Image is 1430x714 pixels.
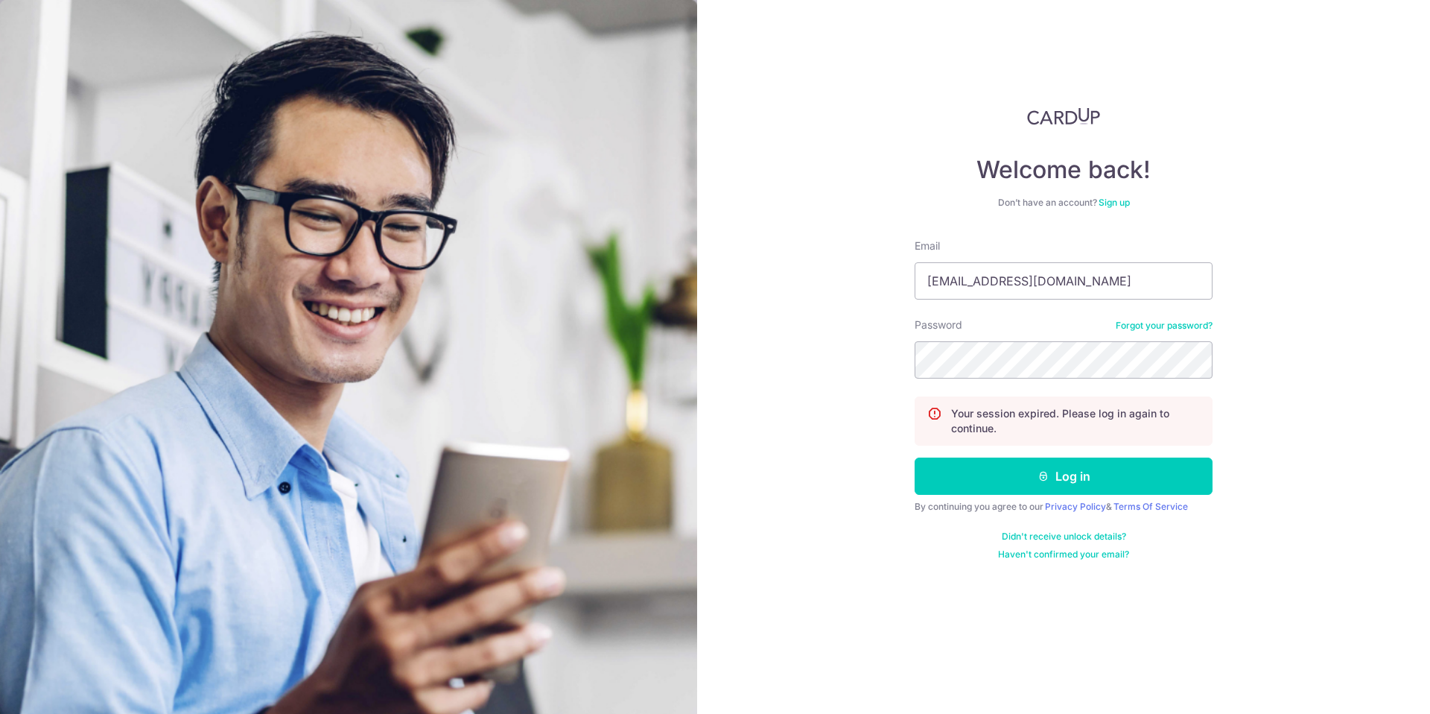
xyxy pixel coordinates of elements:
[951,406,1200,436] p: Your session expired. Please log in again to continue.
[1116,320,1213,332] a: Forgot your password?
[1113,501,1188,512] a: Terms Of Service
[1027,107,1100,125] img: CardUp Logo
[998,549,1129,560] a: Haven't confirmed your email?
[915,155,1213,185] h4: Welcome back!
[1045,501,1106,512] a: Privacy Policy
[915,317,962,332] label: Password
[1002,531,1126,543] a: Didn't receive unlock details?
[1099,197,1130,208] a: Sign up
[915,501,1213,513] div: By continuing you agree to our &
[915,197,1213,209] div: Don’t have an account?
[915,262,1213,300] input: Enter your Email
[915,458,1213,495] button: Log in
[915,238,940,253] label: Email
